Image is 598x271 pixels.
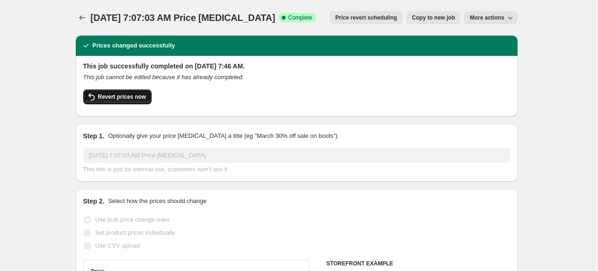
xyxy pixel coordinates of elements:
[335,14,397,21] span: Price revert scheduling
[95,242,140,249] span: Use CSV upload
[412,14,455,21] span: Copy to new job
[95,229,175,236] span: Set product prices individually
[83,166,227,173] span: This title is just for internal use, customers won't see it
[83,148,510,163] input: 30% off holiday sale
[93,41,175,50] h2: Prices changed successfully
[98,93,146,101] span: Revert prices now
[108,131,337,141] p: Optionally give your price [MEDICAL_DATA] a title (eg "March 30% off sale on boots")
[406,11,461,24] button: Copy to new job
[91,13,275,23] span: [DATE] 7:07:03 AM Price [MEDICAL_DATA]
[83,131,105,141] h2: Step 1.
[108,196,206,206] p: Select how the prices should change
[326,260,510,267] h6: STOREFRONT EXAMPLE
[470,14,504,21] span: More actions
[95,216,170,223] span: Use bulk price change rules
[83,89,152,104] button: Revert prices now
[330,11,403,24] button: Price revert scheduling
[83,196,105,206] h2: Step 2.
[76,11,89,24] button: Price change jobs
[83,61,510,71] h2: This job successfully completed on [DATE] 7:46 AM.
[288,14,312,21] span: Complete
[83,74,244,81] i: This job cannot be edited because it has already completed.
[464,11,517,24] button: More actions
